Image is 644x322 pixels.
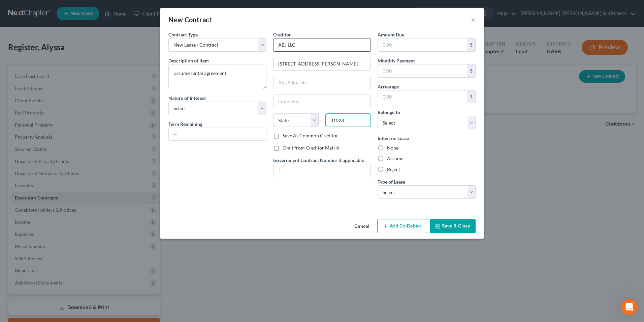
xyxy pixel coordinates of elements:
span: smiley reaction [76,203,94,216]
label: Term Remaining [168,120,202,128]
label: Contract Type [168,31,198,38]
span: Description of Item [168,58,209,63]
button: Add Co-Debtor [377,219,427,233]
a: Open in help center [40,225,94,230]
button: Cancel [349,220,375,233]
iframe: Intercom live chat [621,299,637,315]
label: Reject [387,166,400,173]
label: Amount Due [378,31,404,38]
span: Type of Lease [378,179,405,185]
button: Expand window [118,3,130,16]
span: Belongs To [378,109,400,115]
label: Omit from Creditor Matrix [283,144,339,151]
input: Enter address... [273,57,371,70]
label: Nature of Interest [168,95,206,102]
div: $ [467,64,475,77]
input: # [273,164,371,177]
div: Did this answer your question? [8,196,127,204]
div: $ [467,90,475,103]
input: Search creditor by name... [273,38,371,52]
span: neutral face reaction [59,203,76,216]
span: Creditor [273,32,291,37]
button: Save & Close [430,219,476,233]
label: Monthly Payment [378,57,415,64]
input: Enter city... [273,95,371,108]
input: 0.00 [378,64,467,77]
label: Assume [387,155,404,162]
button: × [471,16,476,24]
label: Government Contract Number if applicable [273,157,364,164]
div: $ [467,38,475,51]
span: 😐 [62,203,72,216]
label: Save As Common Creditor [283,132,338,139]
input: 0.00 [378,38,467,51]
label: Arrearage [378,83,399,90]
span: 😞 [45,203,55,216]
span: 😃 [80,203,90,216]
input: 0.00 [378,90,467,103]
label: None [387,144,398,151]
span: disappointed reaction [41,203,59,216]
button: go back [4,3,17,16]
input: -- [169,128,266,141]
input: Enter zip.. [325,113,371,127]
div: New Contract [168,15,212,24]
label: Intent on Lease [378,135,409,142]
input: Apt, Suite, etc... [273,76,371,89]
